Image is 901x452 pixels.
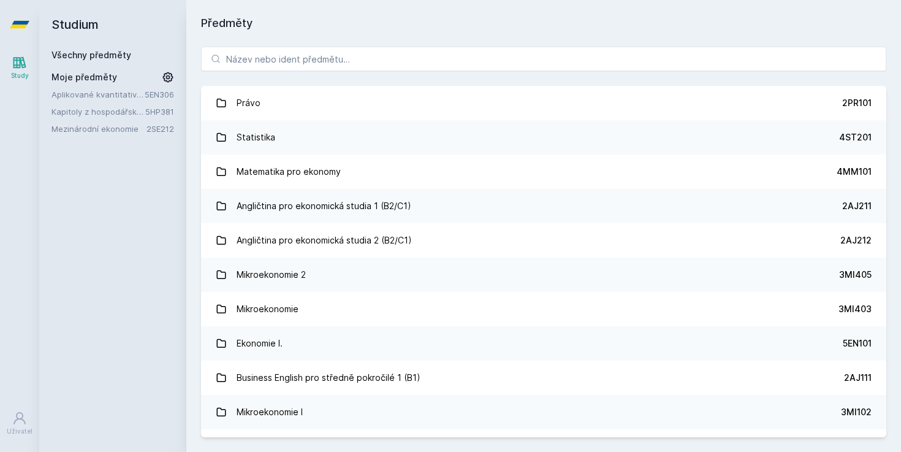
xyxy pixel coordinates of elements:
div: Mikroekonomie 2 [237,262,306,287]
div: 2AJ111 [844,372,872,384]
div: 4MM101 [837,166,872,178]
a: Ekonomie I. 5EN101 [201,326,886,361]
div: 2PR101 [842,97,872,109]
div: 5EN101 [843,337,872,350]
div: Ekonomie I. [237,331,283,356]
a: Mikroekonomie 2 3MI405 [201,258,886,292]
div: Study [11,71,29,80]
div: Angličtina pro ekonomická studia 1 (B2/C1) [237,194,411,218]
a: Všechny předměty [51,50,131,60]
div: 3MI403 [838,303,872,315]
a: Angličtina pro ekonomická studia 2 (B2/C1) 2AJ212 [201,223,886,258]
div: Angličtina pro ekonomická studia 2 (B2/C1) [237,228,412,253]
div: Uživatel [7,427,32,436]
a: 2SE212 [146,124,174,134]
input: Název nebo ident předmětu… [201,47,886,71]
div: 2AJ211 [842,200,872,212]
div: 4ST201 [839,131,872,144]
a: 5HP381 [145,107,174,117]
a: Právo 2PR101 [201,86,886,120]
div: 3MI102 [841,406,872,418]
span: Moje předměty [51,71,117,83]
a: Uživatel [2,405,37,442]
div: Mikroekonomie [237,297,298,321]
div: 3MI405 [839,269,872,281]
div: 2AJ212 [840,234,872,247]
a: Study [2,49,37,86]
a: Mikroekonomie 3MI403 [201,292,886,326]
a: Aplikované kvantitativní metody I [51,88,145,101]
div: Matematika pro ekonomy [237,159,341,184]
a: Angličtina pro ekonomická studia 1 (B2/C1) 2AJ211 [201,189,886,223]
a: Mezinárodní ekonomie [51,123,146,135]
a: Statistika 4ST201 [201,120,886,155]
div: Statistika [237,125,275,150]
div: Právo [237,91,260,115]
div: Mikroekonomie I [237,400,303,424]
a: Mikroekonomie I 3MI102 [201,395,886,429]
a: 5EN306 [145,90,174,99]
a: Matematika pro ekonomy 4MM101 [201,155,886,189]
a: Kapitoly z hospodářské politiky [51,105,145,118]
a: Business English pro středně pokročilé 1 (B1) 2AJ111 [201,361,886,395]
h1: Předměty [201,15,886,32]
div: Business English pro středně pokročilé 1 (B1) [237,366,420,390]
